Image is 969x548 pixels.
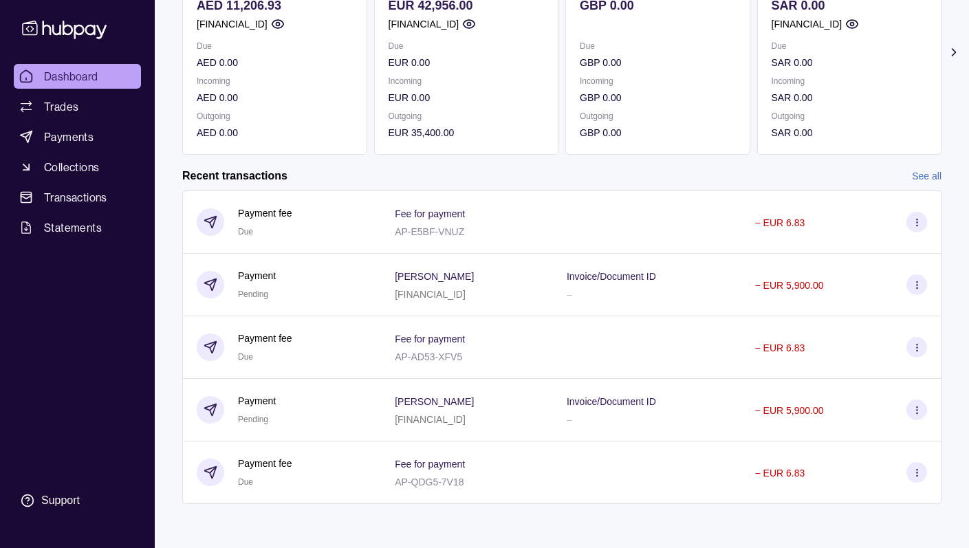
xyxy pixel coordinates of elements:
div: Support [41,493,80,508]
p: EUR 0.00 [389,55,545,70]
span: Dashboard [44,68,98,85]
p: EUR 35,400.00 [389,125,545,140]
p: Incoming [772,74,928,89]
p: Invoice/Document ID [567,396,656,407]
p: AP-AD53-XFV5 [395,351,462,362]
p: Payment fee [238,456,292,471]
p: − EUR 6.83 [755,217,805,228]
p: GBP 0.00 [580,90,736,105]
span: Transactions [44,189,107,206]
span: Trades [44,98,78,115]
p: − EUR 5,900.00 [755,280,824,291]
p: EUR 0.00 [389,90,545,105]
p: Fee for payment [395,333,465,344]
a: Dashboard [14,64,141,89]
p: Payment [238,268,276,283]
a: Collections [14,155,141,179]
p: [FINANCIAL_ID] [395,289,466,300]
a: Trades [14,94,141,119]
span: Pending [238,415,268,424]
a: Statements [14,215,141,240]
p: Incoming [389,74,545,89]
p: [FINANCIAL_ID] [197,17,268,32]
span: Due [238,352,253,362]
p: − EUR 6.83 [755,468,805,479]
h2: Recent transactions [182,168,287,184]
p: GBP 0.00 [580,125,736,140]
p: − EUR 5,900.00 [755,405,824,416]
p: Payment fee [238,206,292,221]
span: Pending [238,289,268,299]
p: SAR 0.00 [772,55,928,70]
p: – [567,289,572,300]
p: [PERSON_NAME] [395,271,474,282]
p: AED 0.00 [197,125,353,140]
p: AED 0.00 [197,90,353,105]
p: Due [389,39,545,54]
p: Due [197,39,353,54]
p: [FINANCIAL_ID] [389,17,459,32]
a: Support [14,486,141,515]
a: Payments [14,124,141,149]
p: − EUR 6.83 [755,342,805,353]
span: Payments [44,129,94,145]
a: Transactions [14,185,141,210]
p: Due [772,39,928,54]
p: Payment [238,393,276,408]
p: AP-E5BF-VNUZ [395,226,464,237]
p: Fee for payment [395,208,465,219]
a: See all [912,168,941,184]
span: Due [238,227,253,237]
span: Due [238,477,253,487]
p: Payment fee [238,331,292,346]
p: Outgoing [580,109,736,124]
p: AP-QDG5-7V18 [395,476,464,487]
p: AED 0.00 [197,55,353,70]
p: GBP 0.00 [580,55,736,70]
p: Incoming [580,74,736,89]
span: Statements [44,219,102,236]
p: [FINANCIAL_ID] [772,17,842,32]
p: – [567,414,572,425]
p: SAR 0.00 [772,90,928,105]
p: [FINANCIAL_ID] [395,414,466,425]
span: Collections [44,159,99,175]
p: Fee for payment [395,459,465,470]
p: [PERSON_NAME] [395,396,474,407]
p: Outgoing [197,109,353,124]
p: SAR 0.00 [772,125,928,140]
p: Invoice/Document ID [567,271,656,282]
p: Incoming [197,74,353,89]
p: Outgoing [389,109,545,124]
p: Due [580,39,736,54]
p: Outgoing [772,109,928,124]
